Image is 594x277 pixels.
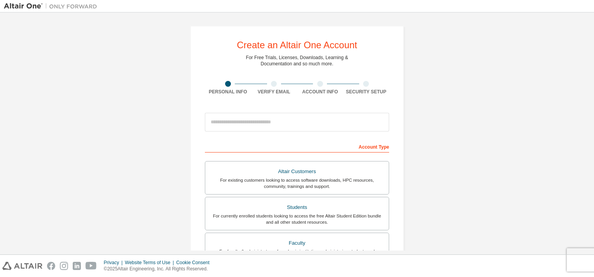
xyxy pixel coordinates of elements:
div: Cookie Consent [176,259,214,266]
img: youtube.svg [86,262,97,270]
div: For faculty & administrators of academic institutions administering students and accessing softwa... [210,248,384,261]
div: Students [210,202,384,213]
div: For existing customers looking to access software downloads, HPC resources, community, trainings ... [210,177,384,189]
img: Altair One [4,2,101,10]
div: For currently enrolled students looking to access the free Altair Student Edition bundle and all ... [210,213,384,225]
img: linkedin.svg [73,262,81,270]
div: Verify Email [251,89,297,95]
div: For Free Trials, Licenses, Downloads, Learning & Documentation and so much more. [246,54,348,67]
div: Account Type [205,140,389,153]
p: © 2025 Altair Engineering, Inc. All Rights Reserved. [104,266,214,272]
div: Altair Customers [210,166,384,177]
div: Faculty [210,238,384,249]
div: Security Setup [343,89,390,95]
img: altair_logo.svg [2,262,42,270]
div: Create an Altair One Account [237,40,357,50]
div: Privacy [104,259,125,266]
div: Personal Info [205,89,251,95]
div: Website Terms of Use [125,259,176,266]
img: facebook.svg [47,262,55,270]
img: instagram.svg [60,262,68,270]
div: Account Info [297,89,343,95]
